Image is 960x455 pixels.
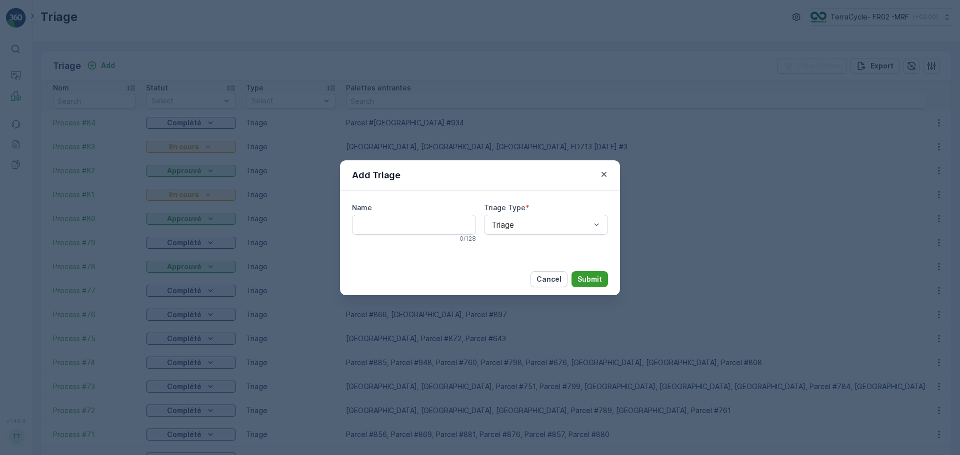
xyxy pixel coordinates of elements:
[571,271,608,287] button: Submit
[352,203,372,212] label: Name
[352,168,400,182] p: Add Triage
[530,271,567,287] button: Cancel
[459,235,476,243] p: 0 / 128
[484,203,525,212] label: Triage Type
[536,274,561,284] p: Cancel
[577,274,602,284] p: Submit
